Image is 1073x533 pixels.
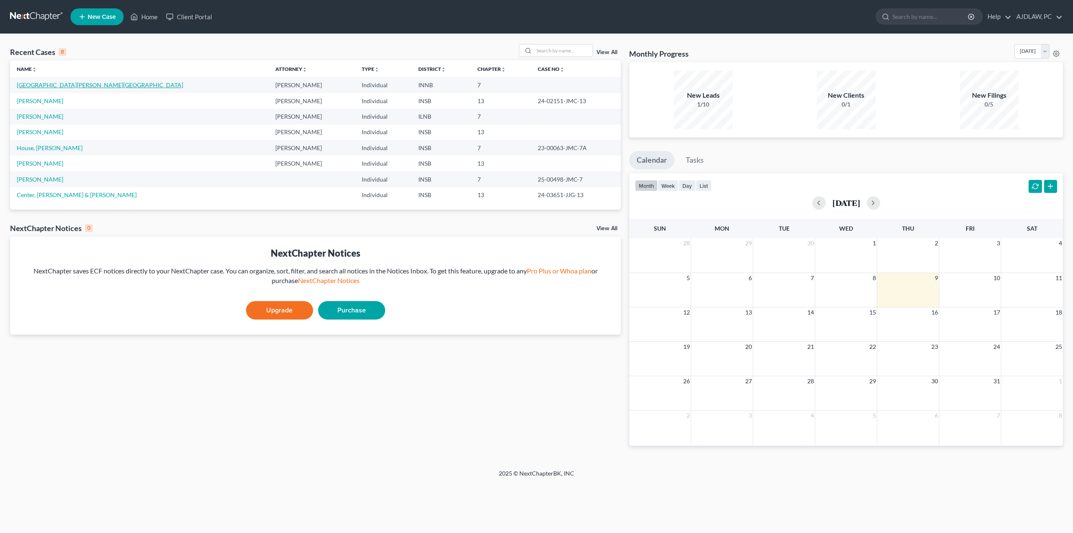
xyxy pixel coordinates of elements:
[872,238,877,248] span: 1
[560,67,565,72] i: unfold_more
[246,301,313,320] a: Upgrade
[17,128,63,135] a: [PERSON_NAME]
[993,307,1001,317] span: 17
[748,273,753,283] span: 6
[17,247,614,260] div: NextChapter Notices
[10,47,66,57] div: Recent Cases
[471,172,531,187] td: 7
[934,273,939,283] span: 9
[682,342,691,352] span: 19
[269,93,355,109] td: [PERSON_NAME]
[441,67,446,72] i: unfold_more
[629,151,674,169] a: Calendar
[810,273,815,283] span: 7
[993,342,1001,352] span: 24
[471,109,531,124] td: 7
[355,109,412,124] td: Individual
[993,376,1001,386] span: 31
[471,140,531,156] td: 7
[635,180,658,191] button: month
[412,109,471,124] td: ILNB
[59,48,66,56] div: 8
[538,66,565,72] a: Case Nounfold_more
[412,125,471,140] td: INSB
[930,342,939,352] span: 23
[471,187,531,203] td: 13
[686,411,691,421] span: 2
[868,342,877,352] span: 22
[269,125,355,140] td: [PERSON_NAME]
[868,376,877,386] span: 29
[412,172,471,187] td: INSB
[806,307,815,317] span: 14
[17,66,37,72] a: Nameunfold_more
[658,180,679,191] button: week
[930,376,939,386] span: 30
[960,91,1019,100] div: New Filings
[934,238,939,248] span: 2
[471,156,531,171] td: 13
[318,301,385,320] a: Purchase
[355,140,412,156] td: Individual
[715,225,729,232] span: Mon
[269,77,355,93] td: [PERSON_NAME]
[996,411,1001,421] span: 7
[412,140,471,156] td: INSB
[126,9,162,24] a: Home
[744,342,753,352] span: 20
[471,77,531,93] td: 7
[1058,411,1063,421] span: 8
[471,125,531,140] td: 13
[531,140,621,156] td: 23-00063-JMC-7A
[471,93,531,109] td: 13
[1055,307,1063,317] span: 18
[806,376,815,386] span: 28
[686,273,691,283] span: 5
[629,49,689,59] h3: Monthly Progress
[501,67,506,72] i: unfold_more
[744,307,753,317] span: 13
[779,225,790,232] span: Tue
[996,238,1001,248] span: 3
[934,411,939,421] span: 6
[374,67,379,72] i: unfold_more
[298,276,360,284] a: NextChapter Notices
[993,273,1001,283] span: 10
[966,225,975,232] span: Fri
[902,225,914,232] span: Thu
[1055,342,1063,352] span: 25
[17,191,137,198] a: Center, [PERSON_NAME] & [PERSON_NAME]
[32,67,37,72] i: unfold_more
[960,100,1019,109] div: 0/5
[983,9,1011,24] a: Help
[162,9,216,24] a: Client Portal
[527,267,591,275] a: Pro Plus or Whoa plan
[412,93,471,109] td: INSB
[269,140,355,156] td: [PERSON_NAME]
[1055,273,1063,283] span: 11
[682,376,691,386] span: 26
[17,144,83,151] a: House, [PERSON_NAME]
[17,160,63,167] a: [PERSON_NAME]
[872,411,877,421] span: 5
[596,226,617,231] a: View All
[17,81,183,88] a: [GEOGRAPHIC_DATA][PERSON_NAME][GEOGRAPHIC_DATA]
[10,223,93,233] div: NextChapter Notices
[88,14,116,20] span: New Case
[275,66,307,72] a: Attorneyunfold_more
[531,187,621,203] td: 24-03651-JJG-13
[534,44,593,57] input: Search by name...
[355,187,412,203] td: Individual
[355,93,412,109] td: Individual
[1027,225,1037,232] span: Sat
[477,66,506,72] a: Chapterunfold_more
[654,225,666,232] span: Sun
[412,77,471,93] td: INNB
[744,238,753,248] span: 29
[298,469,775,484] div: 2025 © NextChapterBK, INC
[748,411,753,421] span: 3
[832,198,860,207] h2: [DATE]
[596,49,617,55] a: View All
[355,125,412,140] td: Individual
[418,66,446,72] a: Districtunfold_more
